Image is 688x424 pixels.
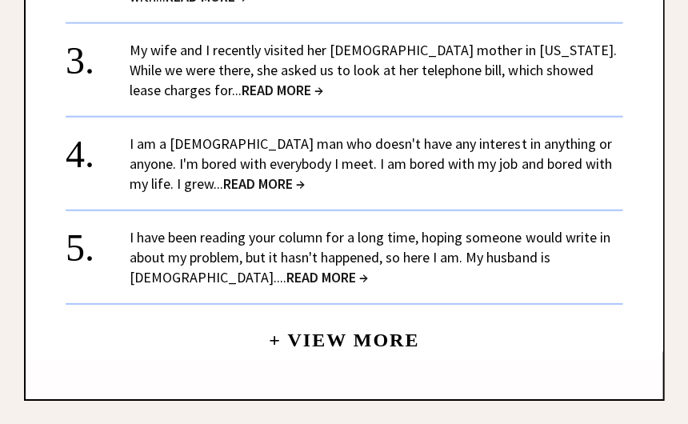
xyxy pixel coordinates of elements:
[223,174,305,193] span: READ MORE →
[66,134,130,163] div: 4.
[286,268,368,286] span: READ MORE →
[66,227,130,257] div: 5.
[130,134,611,193] a: I am a [DEMOGRAPHIC_DATA] man who doesn't have any interest in anything or anyone. I'm bored with...
[242,81,323,99] span: READ MORE →
[66,40,130,70] div: 3.
[269,316,419,350] a: + View More
[130,228,610,286] a: I have been reading your column for a long time, hoping someone would write in about my problem, ...
[130,41,616,99] a: My wife and I recently visited her [DEMOGRAPHIC_DATA] mother in [US_STATE]. While we were there, ...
